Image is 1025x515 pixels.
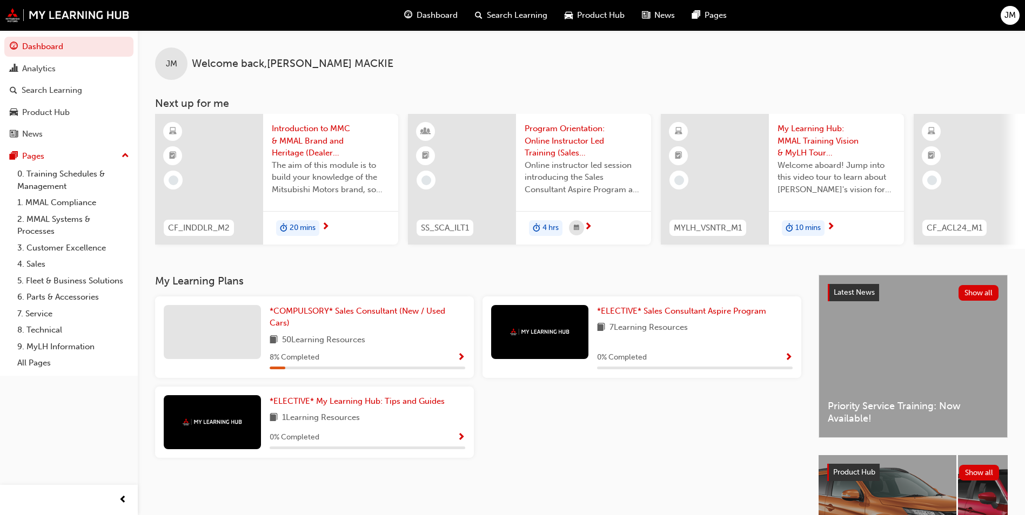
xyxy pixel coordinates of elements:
span: *COMPULSORY* Sales Consultant (New / Used Cars) [270,306,445,328]
span: booktick-icon [422,149,430,163]
button: Show Progress [457,431,465,444]
span: news-icon [10,130,18,139]
a: 6. Parts & Accessories [13,289,133,306]
span: duration-icon [533,221,540,235]
span: booktick-icon [675,149,682,163]
span: search-icon [10,86,17,96]
span: guage-icon [10,42,18,52]
span: prev-icon [119,493,127,507]
span: learningResourceType_ELEARNING-icon [928,125,935,139]
span: up-icon [122,149,129,163]
a: Product HubShow all [827,464,999,481]
span: guage-icon [404,9,412,22]
a: Analytics [4,59,133,79]
button: JM [1001,6,1020,25]
span: 50 Learning Resources [282,334,365,347]
a: 7. Service [13,306,133,322]
span: next-icon [584,222,592,232]
a: Search Learning [4,80,133,100]
span: 0 % Completed [270,431,319,444]
button: Show all [959,285,999,301]
a: search-iconSearch Learning [466,4,556,26]
span: The aim of this module is to build your knowledge of the Mitsubishi Motors brand, so you can demo... [272,159,390,196]
h3: Next up for me [138,97,1025,110]
div: Product Hub [22,106,70,119]
a: pages-iconPages [684,4,735,26]
span: next-icon [827,222,835,232]
a: CF_INDDLR_M2Introduction to MMC & MMAL Brand and Heritage (Dealer Induction)The aim of this modul... [155,114,398,245]
a: All Pages [13,355,133,371]
a: Latest NewsShow all [828,284,999,301]
button: Pages [4,146,133,166]
a: 2. MMAL Systems & Processes [13,211,133,240]
a: car-iconProduct Hub [556,4,633,26]
span: news-icon [642,9,650,22]
a: 0. Training Schedules & Management [13,166,133,194]
span: Introduction to MMC & MMAL Brand and Heritage (Dealer Induction) [272,123,390,159]
button: Show Progress [457,351,465,364]
span: News [654,9,675,22]
span: pages-icon [10,152,18,161]
button: Show all [959,465,1000,480]
span: learningResourceType_ELEARNING-icon [169,125,177,139]
span: CF_ACL24_M1 [927,222,982,234]
span: learningRecordVerb_NONE-icon [421,175,431,185]
span: car-icon [565,9,573,22]
span: *ELECTIVE* Sales Consultant Aspire Program [597,306,766,316]
span: 1 Learning Resources [282,411,360,425]
span: learningRecordVerb_NONE-icon [927,175,937,185]
span: SS_SCA_ILT1 [421,222,469,234]
span: CF_INDDLR_M2 [168,222,230,234]
span: duration-icon [280,221,287,235]
a: Product Hub [4,103,133,123]
span: search-icon [475,9,483,22]
span: JM [166,58,177,70]
span: learningResourceType_ELEARNING-icon [675,125,682,139]
span: book-icon [270,334,278,347]
span: 8 % Completed [270,351,319,364]
span: 10 mins [795,222,821,234]
span: MYLH_VSNTR_M1 [674,222,742,234]
span: learningRecordVerb_NONE-icon [169,175,178,185]
a: 5. Fleet & Business Solutions [13,273,133,289]
span: 20 mins [290,222,316,234]
span: calendar-icon [574,221,579,235]
a: SS_SCA_ILT1Program Orientation: Online Instructor Led Training (Sales Consultant Aspire Program)O... [408,114,651,245]
span: Latest News [834,288,875,297]
img: mmal [5,8,130,22]
a: Dashboard [4,37,133,57]
span: JM [1004,9,1016,22]
img: mmal [510,328,570,335]
span: My Learning Hub: MMAL Training Vision & MyLH Tour (Elective) [778,123,895,159]
span: *ELECTIVE* My Learning Hub: Tips and Guides [270,396,445,406]
span: Show Progress [785,353,793,363]
h3: My Learning Plans [155,275,801,287]
span: Pages [705,9,727,22]
span: book-icon [270,411,278,425]
span: pages-icon [692,9,700,22]
span: Welcome aboard! Jump into this video tour to learn about [PERSON_NAME]'s vision for your learning... [778,159,895,196]
div: Pages [22,150,44,162]
a: 1. MMAL Compliance [13,194,133,211]
span: 7 Learning Resources [609,321,688,335]
span: learningResourceType_INSTRUCTOR_LED-icon [422,125,430,139]
button: DashboardAnalyticsSearch LearningProduct HubNews [4,35,133,146]
span: 0 % Completed [597,351,647,364]
span: chart-icon [10,64,18,74]
a: *COMPULSORY* Sales Consultant (New / Used Cars) [270,305,465,329]
a: *ELECTIVE* Sales Consultant Aspire Program [597,305,771,317]
span: Search Learning [487,9,547,22]
span: Show Progress [457,353,465,363]
span: Product Hub [833,467,875,477]
span: next-icon [321,222,330,232]
span: Online instructor led session introducing the Sales Consultant Aspire Program and outlining what ... [525,159,642,196]
a: 4. Sales [13,256,133,273]
a: 8. Technical [13,322,133,338]
a: 9. MyLH Information [13,338,133,355]
span: Show Progress [457,433,465,443]
span: duration-icon [786,221,793,235]
a: 3. Customer Excellence [13,240,133,256]
span: Product Hub [577,9,625,22]
div: Search Learning [22,84,82,97]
